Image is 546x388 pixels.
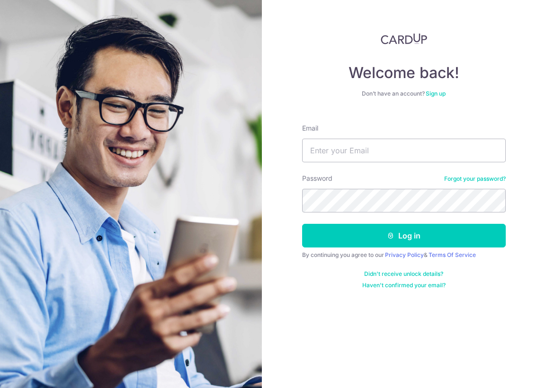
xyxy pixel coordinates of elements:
[302,251,506,259] div: By continuing you agree to our &
[385,251,424,258] a: Privacy Policy
[302,224,506,247] button: Log in
[429,251,476,258] a: Terms Of Service
[302,174,332,183] label: Password
[302,139,506,162] input: Enter your Email
[364,270,443,278] a: Didn't receive unlock details?
[381,33,427,44] img: CardUp Logo
[426,90,446,97] a: Sign up
[302,123,318,133] label: Email
[302,90,506,97] div: Don’t have an account?
[444,175,506,183] a: Forgot your password?
[362,282,446,289] a: Haven't confirmed your email?
[302,63,506,82] h4: Welcome back!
